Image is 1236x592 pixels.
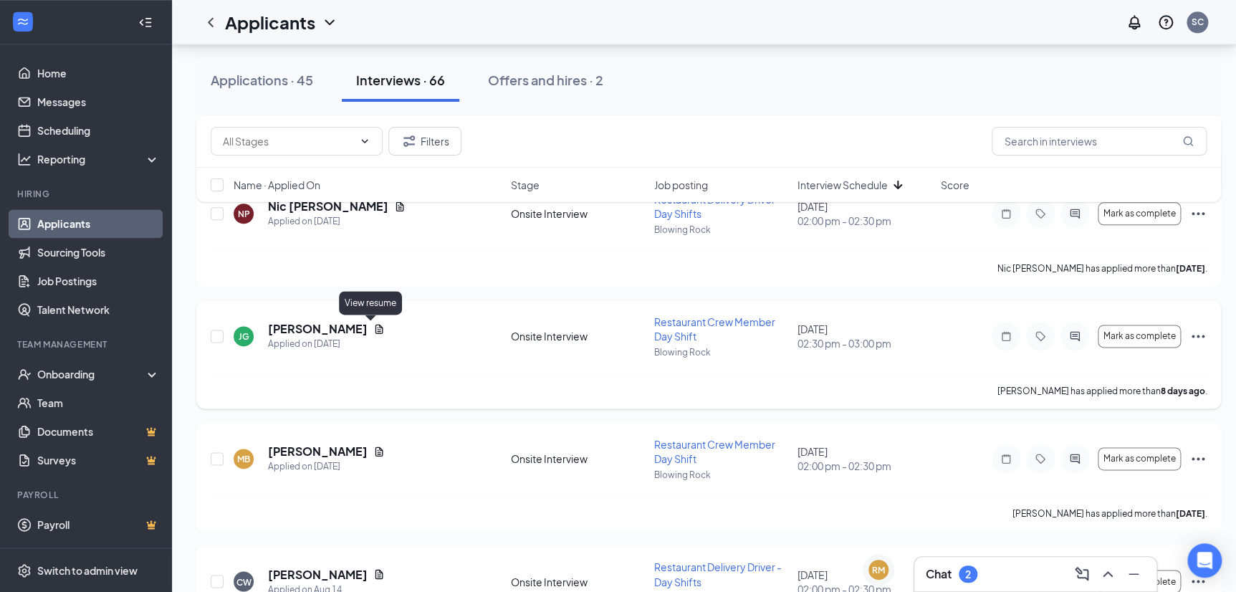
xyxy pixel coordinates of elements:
[654,438,775,465] span: Restaurant Crew Member Day Shift
[511,178,540,192] span: Stage
[37,388,160,417] a: Team
[237,453,250,465] div: MB
[1103,331,1176,341] span: Mark as complete
[16,14,30,29] svg: WorkstreamLogo
[17,152,32,166] svg: Analysis
[797,459,932,473] span: 02:00 pm - 02:30 pm
[654,224,789,236] p: Blowing Rock
[359,135,370,147] svg: ChevronDown
[37,563,138,578] div: Switch to admin view
[797,336,932,350] span: 02:30 pm - 03:00 pm
[37,116,160,145] a: Scheduling
[1189,450,1207,467] svg: Ellipses
[1125,565,1142,583] svg: Minimize
[1157,14,1174,31] svg: QuestionInfo
[1012,507,1207,520] p: [PERSON_NAME] has applied more than .
[37,367,148,381] div: Onboarding
[37,152,161,166] div: Reporting
[1073,565,1091,583] svg: ComposeMessage
[1066,453,1083,464] svg: ActiveChat
[373,323,385,335] svg: Document
[37,59,160,87] a: Home
[268,566,368,582] h5: [PERSON_NAME]
[1096,563,1119,586] button: ChevronUp
[339,291,402,315] div: View resume
[17,489,157,501] div: Payroll
[1160,386,1204,396] b: 8 days ago
[654,193,782,220] span: Restaurant Delivery Driver - Day Shifts
[488,71,603,89] div: Offers and hires · 2
[797,444,932,473] div: [DATE]
[17,563,32,578] svg: Settings
[17,338,157,350] div: Team Management
[511,574,646,588] div: Onsite Interview
[37,238,160,267] a: Sourcing Tools
[940,178,969,192] span: Score
[37,510,160,539] a: PayrollCrown
[1122,563,1145,586] button: Minimize
[373,446,385,457] svg: Document
[268,321,368,337] h5: [PERSON_NAME]
[992,127,1207,156] input: Search in interviews
[797,214,932,228] span: 02:00 pm - 02:30 pm
[997,262,1207,274] p: Nic [PERSON_NAME] has applied more than .
[511,452,646,466] div: Onsite Interview
[401,133,418,150] svg: Filter
[654,560,782,588] span: Restaurant Delivery Driver - Day Shifts
[223,133,353,149] input: All Stages
[1066,330,1083,342] svg: ActiveChat
[1032,453,1049,464] svg: Tag
[1032,330,1049,342] svg: Tag
[37,295,160,324] a: Talent Network
[1099,565,1116,583] svg: ChevronUp
[225,10,315,34] h1: Applicants
[1098,325,1181,348] button: Mark as complete
[511,329,646,343] div: Onsite Interview
[1070,563,1093,586] button: ComposeMessage
[268,214,406,229] div: Applied on [DATE]
[997,453,1015,464] svg: Note
[654,178,708,192] span: Job posting
[373,568,385,580] svg: Document
[797,178,888,192] span: Interview Schedule
[926,566,952,582] h3: Chat
[654,346,789,358] p: Blowing Rock
[138,15,153,29] svg: Collapse
[268,337,385,351] div: Applied on [DATE]
[1187,543,1222,578] div: Open Intercom Messenger
[239,330,249,343] div: JG
[654,469,789,481] p: Blowing Rock
[654,315,775,343] span: Restaurant Crew Member Day Shift
[37,446,160,474] a: SurveysCrown
[1175,263,1204,274] b: [DATE]
[889,176,906,194] svg: ArrowDown
[202,14,219,31] svg: ChevronLeft
[37,267,160,295] a: Job Postings
[1126,14,1143,31] svg: Notifications
[17,367,32,381] svg: UserCheck
[1189,573,1207,590] svg: Ellipses
[997,330,1015,342] svg: Note
[1175,508,1204,519] b: [DATE]
[965,568,971,581] div: 2
[37,209,160,238] a: Applicants
[1189,328,1207,345] svg: Ellipses
[211,71,313,89] div: Applications · 45
[37,87,160,116] a: Messages
[321,14,338,31] svg: ChevronDown
[268,444,368,459] h5: [PERSON_NAME]
[236,576,251,588] div: CW
[1182,135,1194,147] svg: MagnifyingGlass
[268,459,385,474] div: Applied on [DATE]
[234,178,320,192] span: Name · Applied On
[17,188,157,200] div: Hiring
[388,127,461,156] button: Filter Filters
[1098,447,1181,470] button: Mark as complete
[1103,454,1176,464] span: Mark as complete
[1192,16,1204,28] div: SC
[356,71,445,89] div: Interviews · 66
[872,564,885,576] div: RM
[997,385,1207,397] p: [PERSON_NAME] has applied more than .
[797,322,932,350] div: [DATE]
